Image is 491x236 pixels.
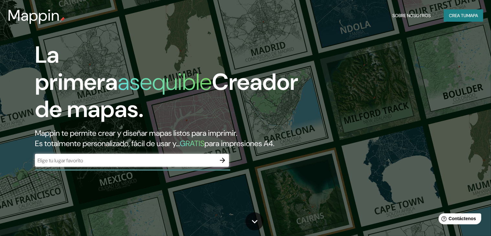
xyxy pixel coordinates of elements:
font: asequible [118,67,212,97]
font: GRATIS [180,138,204,148]
font: Sobre nosotros [392,13,431,18]
input: Elige tu lugar favorito [35,157,216,164]
font: Es totalmente personalizado, fácil de usar y... [35,138,180,148]
img: pin de mapeo [60,17,65,22]
font: mapa [466,13,478,18]
font: Crea tu [449,13,466,18]
font: Creador de mapas. [35,67,298,124]
font: La primera [35,40,118,97]
font: para impresiones A4. [204,138,274,148]
button: Sobre nosotros [390,9,433,22]
font: Mappin [8,5,60,26]
button: Crea tumapa [444,9,483,22]
iframe: Lanzador de widgets de ayuda [433,211,484,229]
font: Mappin te permite crear y diseñar mapas listos para imprimir. [35,128,237,138]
